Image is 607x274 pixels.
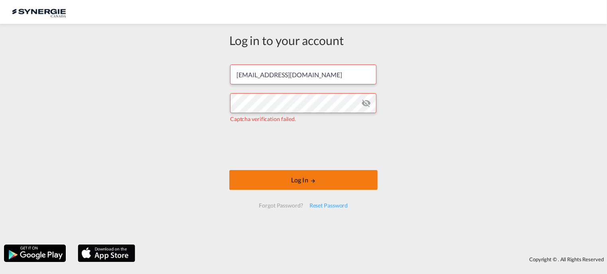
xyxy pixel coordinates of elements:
input: Enter email/phone number [230,65,376,84]
div: Forgot Password? [256,198,306,213]
img: 1f56c880d42311ef80fc7dca854c8e59.png [12,3,66,21]
span: Captcha verification failed. [230,115,296,122]
iframe: reCAPTCHA [243,131,364,162]
img: apple.png [77,244,136,263]
div: Reset Password [306,198,351,213]
img: google.png [3,244,67,263]
div: Copyright © . All Rights Reserved [139,252,607,266]
button: LOGIN [229,170,378,190]
md-icon: icon-eye-off [361,98,371,108]
div: Log in to your account [229,32,378,49]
